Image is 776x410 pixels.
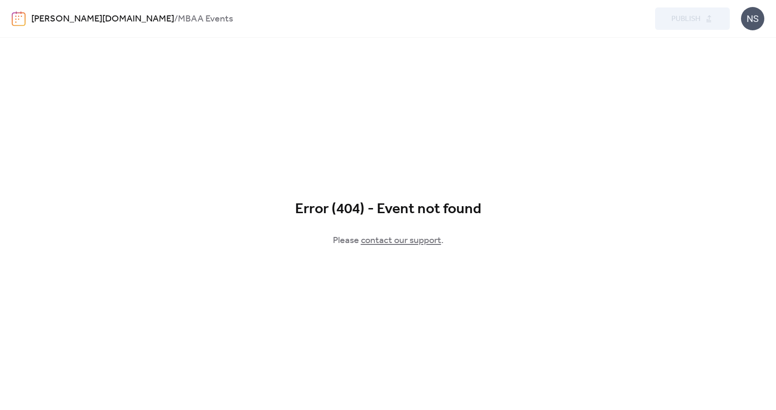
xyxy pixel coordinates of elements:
[741,7,764,30] div: NS
[31,10,174,28] a: [PERSON_NAME][DOMAIN_NAME]
[174,10,178,28] b: /
[12,11,26,26] img: logo
[333,233,444,248] span: Please .
[361,232,441,250] a: contact our support
[178,10,233,28] b: MBAA Events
